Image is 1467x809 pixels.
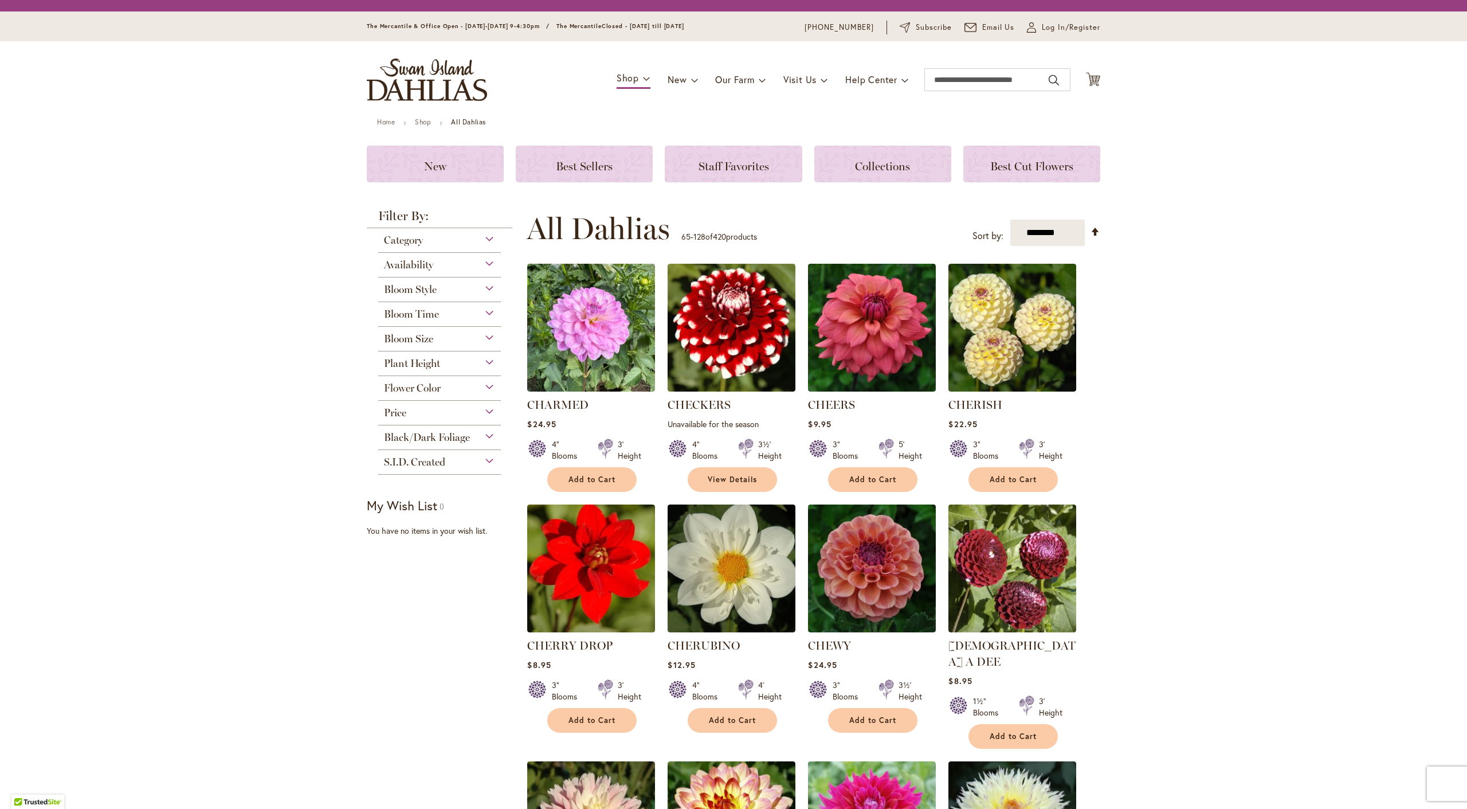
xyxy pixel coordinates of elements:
span: Add to Cart [990,732,1037,741]
a: CHECKERS [668,398,731,412]
a: CHEWY [808,639,851,652]
strong: My Wish List [367,497,437,514]
span: Closed - [DATE] till [DATE] [602,22,684,30]
span: Flower Color [384,382,441,394]
span: 128 [693,231,705,242]
a: Subscribe [900,22,952,33]
span: Category [384,234,423,247]
button: Add to Cart [547,708,637,733]
a: CHERRY DROP [527,624,655,635]
a: View Details [688,467,777,492]
button: Add to Cart [828,708,917,733]
span: Best Sellers [556,159,613,173]
span: Visit Us [783,73,817,85]
div: 3" Blooms [833,679,865,702]
div: 3½' Height [758,439,782,462]
span: Bloom Time [384,308,439,321]
img: CHARMED [527,264,655,392]
span: The Mercantile & Office Open - [DATE]-[DATE] 9-4:30pm / The Mercantile [367,22,602,30]
span: $24.95 [808,659,837,670]
a: Staff Favorites [665,146,802,182]
span: Add to Cart [990,475,1037,484]
div: 1½" Blooms [973,695,1005,718]
div: 3½' Height [899,679,922,702]
span: Add to Cart [568,475,615,484]
div: 3' Height [1039,439,1062,462]
strong: Filter By: [367,210,512,228]
a: CHECKERS [668,383,795,394]
a: Log In/Register [1027,22,1100,33]
a: CHEWY [808,624,936,635]
div: 3" Blooms [973,439,1005,462]
a: Home [377,118,395,126]
img: CHERUBINO [668,505,795,632]
div: 3" Blooms [552,679,584,702]
span: Our Farm [715,73,754,85]
button: Add to Cart [968,467,1058,492]
img: CHICK A DEE [948,505,1076,632]
a: CHARMED [527,383,655,394]
button: Add to Cart [828,467,917,492]
a: Email Us [964,22,1015,33]
a: CHICK A DEE [948,624,1076,635]
span: $12.95 [668,659,695,670]
button: Add to Cart [547,467,637,492]
strong: All Dahlias [451,118,486,126]
a: CHERUBINO [668,624,795,635]
label: Sort by: [972,225,1003,247]
span: Email Us [982,22,1015,33]
span: Bloom Style [384,283,437,296]
iframe: Launch Accessibility Center [9,768,41,800]
span: Collections [855,159,910,173]
button: Add to Cart [688,708,777,733]
a: Best Sellers [516,146,653,182]
a: CHEERS [808,398,855,412]
div: You have no items in your wish list. [367,525,520,537]
a: CHERISH [948,398,1002,412]
span: Add to Cart [568,716,615,725]
span: All Dahlias [527,212,670,246]
span: View Details [708,475,757,484]
span: Subscribe [916,22,952,33]
img: CHEWY [808,505,936,632]
span: 65 [681,231,691,242]
a: [DEMOGRAPHIC_DATA] A DEE [948,639,1076,669]
span: Help Center [845,73,897,85]
div: 3' Height [1039,695,1062,718]
span: Availability [384,259,433,271]
span: Log In/Register [1042,22,1100,33]
span: Bloom Size [384,333,433,345]
p: Unavailable for the season [668,419,795,429]
a: CHERUBINO [668,639,740,652]
span: S.I.D. Created [384,456,445,468]
div: 3' Height [618,679,641,702]
a: New [367,146,504,182]
div: 3' Height [618,439,641,462]
span: Best Cut Flowers [990,159,1073,173]
span: Shop [617,72,639,84]
span: $8.95 [948,675,972,686]
span: Plant Height [384,357,440,370]
div: 4" Blooms [692,679,724,702]
div: 4" Blooms [692,439,724,462]
a: Shop [415,118,431,126]
span: $9.95 [808,419,831,429]
span: New [668,73,687,85]
span: New [424,159,446,173]
a: CHERRY DROP [527,639,613,652]
div: 5' Height [899,439,922,462]
span: Add to Cart [849,475,896,484]
span: $8.95 [527,659,551,670]
img: CHERISH [948,264,1076,392]
div: 3" Blooms [833,439,865,462]
button: Add to Cart [968,724,1058,749]
span: Add to Cart [709,716,756,725]
img: CHEERS [808,264,936,392]
div: 4" Blooms [552,439,584,462]
a: CHEERS [808,383,936,394]
span: Add to Cart [849,716,896,725]
a: Best Cut Flowers [963,146,1100,182]
a: CHARMED [527,398,589,412]
span: Staff Favorites [699,159,769,173]
a: CHERISH [948,383,1076,394]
